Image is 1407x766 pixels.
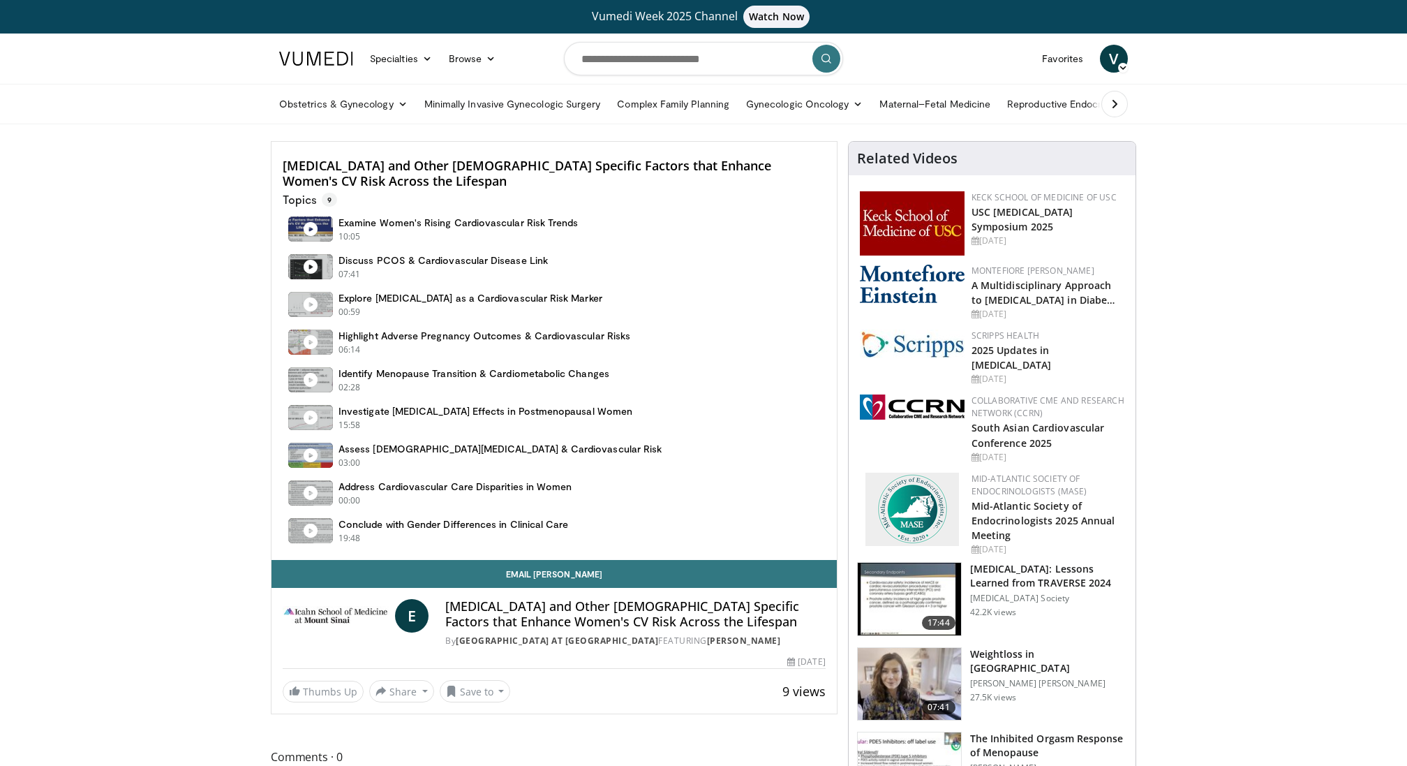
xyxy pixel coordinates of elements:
a: [GEOGRAPHIC_DATA] at [GEOGRAPHIC_DATA] [456,635,658,647]
img: VuMedi Logo [279,52,353,66]
p: 10:05 [338,230,361,243]
h4: Highlight Adverse Pregnancy Outcomes & Cardiovascular Risks [338,330,630,342]
span: 9 views [782,683,826,700]
a: Specialties [362,45,440,73]
h3: The Inhibited Orgasm Response of Menopause [970,732,1127,760]
p: 03:00 [338,457,361,469]
p: 07:41 [338,268,361,281]
div: [DATE] [787,656,825,668]
a: Keck School of Medicine of USC [971,191,1117,203]
span: Comments 0 [271,748,837,766]
img: 7b941f1f-d101-407a-8bfa-07bd47db01ba.png.150x105_q85_autocrop_double_scale_upscale_version-0.2.jpg [860,191,965,256]
a: Mid-Atlantic Society of Endocrinologists 2025 Annual Meeting [971,499,1115,542]
img: c9f2b0b7-b02a-4276-a72a-b0cbb4230bc1.jpg.150x105_q85_autocrop_double_scale_upscale_version-0.2.jpg [860,330,965,358]
img: b0142b4c-93a1-4b58-8f91-5265c282693c.png.150x105_q85_autocrop_double_scale_upscale_version-0.2.png [860,265,965,303]
p: 06:14 [338,344,361,356]
h4: Discuss PCOS & Cardiovascular Disease Link [338,254,548,267]
p: 00:59 [338,306,361,318]
p: 42.2K views [970,607,1016,618]
h4: Examine Women's Rising Cardiovascular Risk Trends [338,216,578,229]
a: V [1100,45,1128,73]
h4: Address Cardiovascular Care Disparities in Women [338,480,572,493]
div: [DATE] [971,543,1124,556]
img: 1317c62a-2f0d-4360-bee0-b1bff80fed3c.150x105_q85_crop-smart_upscale.jpg [858,563,961,635]
img: a04ee3ba-8487-4636-b0fb-5e8d268f3737.png.150x105_q85_autocrop_double_scale_upscale_version-0.2.png [860,395,965,420]
p: 02:28 [338,381,361,394]
span: 07:41 [922,700,955,714]
a: Gynecologic Oncology [738,90,871,118]
img: Icahn School of Medicine at Mount Sinai [283,599,389,633]
a: Minimally Invasive Gynecologic Surgery [416,90,609,118]
div: [DATE] [971,308,1124,321]
p: [PERSON_NAME] [PERSON_NAME] [970,678,1127,689]
a: Montefiore [PERSON_NAME] [971,265,1094,277]
a: [PERSON_NAME] [707,635,781,647]
h4: [MEDICAL_DATA] and Other [DEMOGRAPHIC_DATA] Specific Factors that Enhance Women's CV Risk Across ... [283,159,826,189]
p: 27.5K views [970,692,1016,703]
span: Watch Now [743,6,810,28]
p: [MEDICAL_DATA] Society [970,593,1127,604]
a: 2025 Updates in [MEDICAL_DATA] [971,344,1051,371]
div: [DATE] [971,235,1124,247]
a: Thumbs Up [283,681,364,702]
img: 9983fed1-7565-45be-8934-aef1103ce6e2.150x105_q85_crop-smart_upscale.jpg [858,648,961,721]
div: By FEATURING [445,635,825,647]
h4: Investigate [MEDICAL_DATA] Effects in Postmenopausal Women [338,405,632,418]
button: Save to [440,680,511,702]
a: Maternal–Fetal Medicine [871,90,999,118]
p: 19:48 [338,532,361,545]
a: Browse [440,45,505,73]
h4: [MEDICAL_DATA] and Other [DEMOGRAPHIC_DATA] Specific Factors that Enhance Women's CV Risk Across ... [445,599,825,629]
h4: Related Videos [857,150,958,167]
a: E [395,599,429,633]
a: Complex Family Planning [609,90,738,118]
h3: Weightloss in [GEOGRAPHIC_DATA] [970,647,1127,675]
h4: Identify Menopause Transition & Cardiometabolic Changes [338,367,609,380]
h4: Conclude with Gender Differences in Clinical Care [338,518,568,531]
input: Search topics, interventions [564,42,843,75]
p: 15:58 [338,419,361,432]
a: A Multidisciplinary Approach to [MEDICAL_DATA] in Diabe… [971,279,1116,307]
a: Scripps Health [971,330,1039,341]
div: [DATE] [971,451,1124,464]
div: [DATE] [971,373,1124,385]
button: Share [369,680,434,702]
p: Topics [283,193,337,207]
span: 9 [322,193,337,207]
a: Email [PERSON_NAME] [271,560,837,588]
span: 17:44 [922,616,955,630]
a: Obstetrics & Gynecology [271,90,416,118]
a: Vumedi Week 2025 ChannelWatch Now [281,6,1126,28]
h4: Assess [DEMOGRAPHIC_DATA][MEDICAL_DATA] & Cardiovascular Risk [338,443,662,455]
a: Mid-Atlantic Society of Endocrinologists (MASE) [971,473,1087,497]
a: Favorites [1034,45,1092,73]
img: f382488c-070d-4809-84b7-f09b370f5972.png.150x105_q85_autocrop_double_scale_upscale_version-0.2.png [865,473,959,546]
a: 17:44 [MEDICAL_DATA]: Lessons Learned from TRAVERSE 2024 [MEDICAL_DATA] Society 42.2K views [857,562,1127,636]
h4: Explore [MEDICAL_DATA] as a Cardiovascular Risk Marker [338,292,602,304]
a: USC [MEDICAL_DATA] Symposium 2025 [971,205,1073,233]
a: 07:41 Weightloss in [GEOGRAPHIC_DATA] [PERSON_NAME] [PERSON_NAME] 27.5K views [857,647,1127,721]
a: Reproductive Endocrinology & [MEDICAL_DATA] [999,90,1233,118]
h3: [MEDICAL_DATA]: Lessons Learned from TRAVERSE 2024 [970,562,1127,590]
a: Collaborative CME and Research Network (CCRN) [971,395,1124,419]
p: 00:00 [338,494,361,507]
a: South Asian Cardiovascular Conference 2025 [971,421,1105,449]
